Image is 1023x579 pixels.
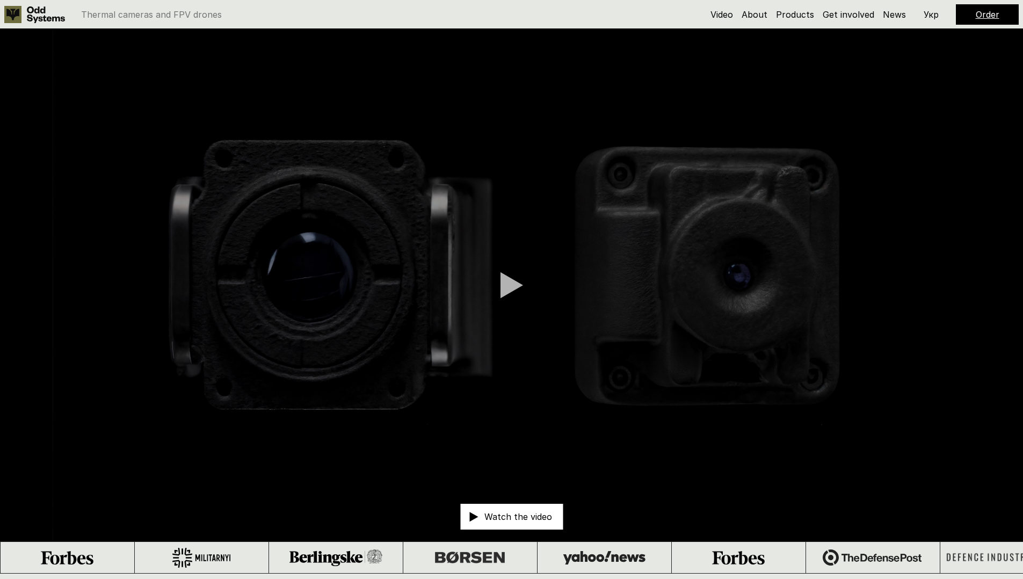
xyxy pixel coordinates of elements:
[710,9,733,20] a: Video
[776,9,814,20] a: Products
[484,512,552,521] p: Watch the video
[883,9,906,20] a: News
[976,9,999,20] a: Order
[742,9,767,20] a: About
[81,10,222,19] p: Thermal cameras and FPV drones
[924,10,939,19] p: Укр
[823,9,874,20] a: Get involved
